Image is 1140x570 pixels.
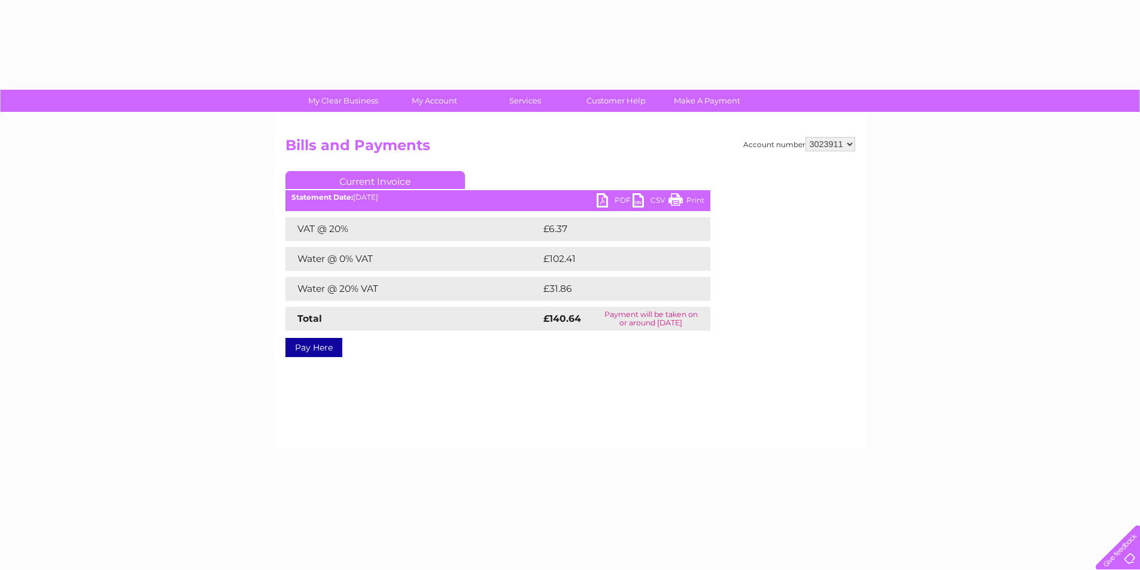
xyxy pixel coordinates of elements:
[540,277,685,301] td: £31.86
[385,90,484,112] a: My Account
[592,307,710,331] td: Payment will be taken on or around [DATE]
[285,217,540,241] td: VAT @ 20%
[633,193,668,211] a: CSV
[285,338,342,357] a: Pay Here
[543,313,581,324] strong: £140.64
[540,217,682,241] td: £6.37
[567,90,665,112] a: Customer Help
[285,137,855,160] h2: Bills and Payments
[297,313,322,324] strong: Total
[291,193,353,202] b: Statement Date:
[285,277,540,301] td: Water @ 20% VAT
[668,193,704,211] a: Print
[285,247,540,271] td: Water @ 0% VAT
[597,193,633,211] a: PDF
[285,171,465,189] a: Current Invoice
[285,193,710,202] div: [DATE]
[476,90,574,112] a: Services
[540,247,688,271] td: £102.41
[658,90,756,112] a: Make A Payment
[743,137,855,151] div: Account number
[294,90,393,112] a: My Clear Business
